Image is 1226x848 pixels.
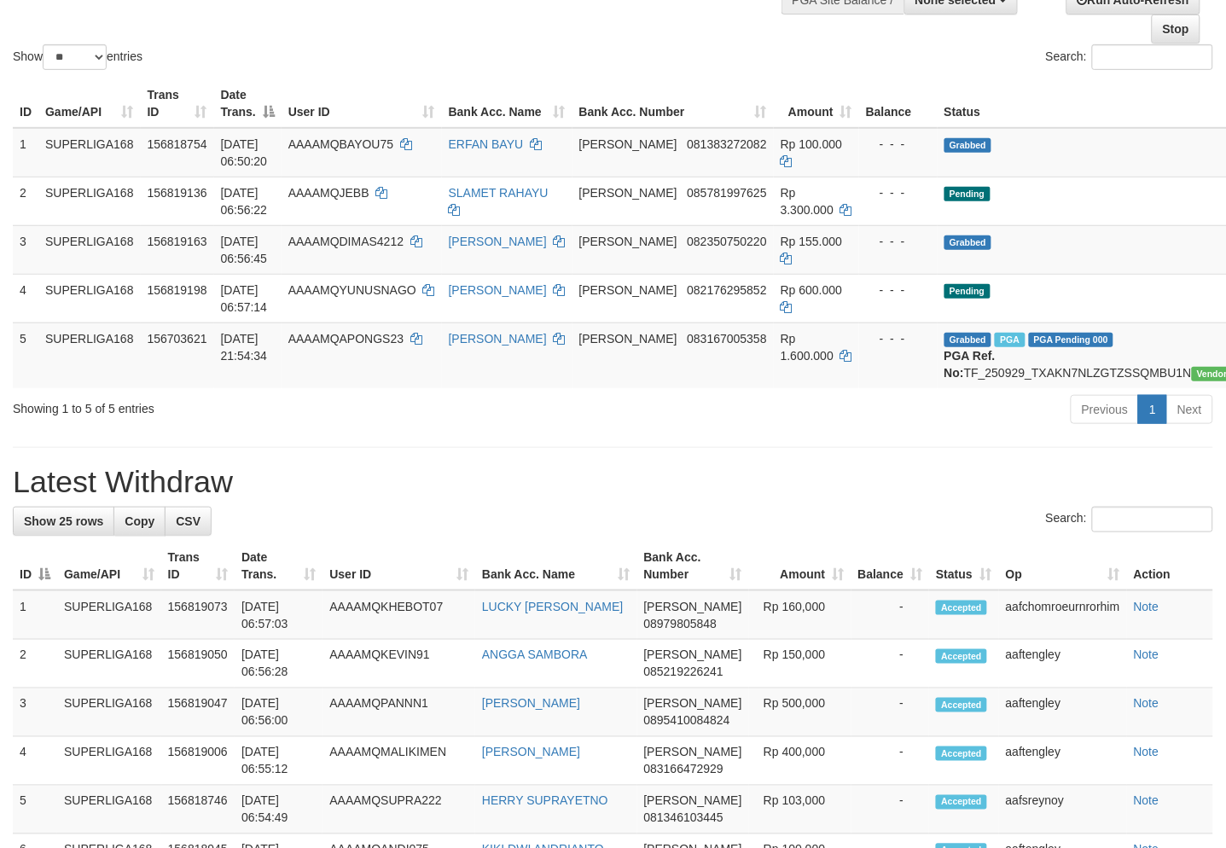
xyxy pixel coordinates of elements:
span: Copy 0895410084824 to clipboard [644,714,730,728]
span: Accepted [936,698,987,712]
span: [DATE] 06:56:22 [221,186,268,217]
td: SUPERLIGA168 [38,225,141,274]
div: - - - [866,136,931,153]
th: Game/API: activate to sort column ascending [38,79,141,128]
td: 156818746 [161,786,235,834]
span: Accepted [936,746,987,761]
span: CSV [176,514,200,528]
input: Search: [1092,507,1213,532]
td: aafchomroeurnrorhim [999,590,1127,640]
span: Rp 1.600.000 [781,332,834,363]
td: SUPERLIGA168 [57,688,161,737]
td: AAAAMQPANNN1 [322,688,475,737]
span: Grabbed [944,333,992,347]
a: Note [1134,648,1159,662]
span: Accepted [936,601,987,615]
a: [PERSON_NAME] [449,235,547,248]
span: 156819136 [148,186,207,200]
th: Date Trans.: activate to sort column descending [214,79,282,128]
td: [DATE] 06:54:49 [235,786,322,834]
span: [DATE] 06:57:14 [221,283,268,314]
td: 5 [13,322,38,388]
td: 2 [13,640,57,688]
td: 5 [13,786,57,834]
th: Bank Acc. Name: activate to sort column ascending [475,542,637,590]
div: - - - [866,184,931,201]
a: SLAMET RAHAYU [449,186,549,200]
span: Copy 083166472929 to clipboard [644,763,723,776]
span: 156819163 [148,235,207,248]
th: Date Trans.: activate to sort column ascending [235,542,322,590]
span: 156703621 [148,332,207,346]
a: ERFAN BAYU [449,137,524,151]
span: Copy 082350750220 to clipboard [687,235,766,248]
span: [PERSON_NAME] [579,283,677,297]
span: Copy 081346103445 to clipboard [644,811,723,825]
span: [PERSON_NAME] [579,137,677,151]
a: Note [1134,600,1159,613]
span: [PERSON_NAME] [644,746,742,759]
div: - - - [866,330,931,347]
span: [PERSON_NAME] [579,186,677,200]
span: [PERSON_NAME] [579,332,677,346]
th: Balance: activate to sort column ascending [851,542,930,590]
td: AAAAMQKEVIN91 [322,640,475,688]
div: - - - [866,282,931,299]
span: AAAAMQAPONGS23 [288,332,404,346]
th: ID: activate to sort column descending [13,542,57,590]
td: 156819073 [161,590,235,640]
td: 156819006 [161,737,235,786]
a: Note [1134,746,1159,759]
td: Rp 160,000 [749,590,851,640]
label: Search: [1046,507,1213,532]
span: Copy 085219226241 to clipboard [644,665,723,679]
span: Copy [125,514,154,528]
span: AAAAMQYUNUSNAGO [288,283,416,297]
th: Op: activate to sort column ascending [999,542,1127,590]
td: SUPERLIGA168 [57,640,161,688]
span: AAAAMQJEBB [288,186,369,200]
a: 1 [1138,395,1167,424]
td: - [851,737,930,786]
td: aafsreynoy [999,786,1127,834]
td: 156819047 [161,688,235,737]
td: aaftengley [999,640,1127,688]
span: Rp 155.000 [781,235,842,248]
th: Bank Acc. Name: activate to sort column ascending [442,79,572,128]
span: Copy 081383272082 to clipboard [687,137,766,151]
span: Rp 100.000 [781,137,842,151]
td: Rp 103,000 [749,786,851,834]
td: Rp 500,000 [749,688,851,737]
td: 4 [13,737,57,786]
th: ID [13,79,38,128]
b: PGA Ref. No: [944,349,996,380]
td: SUPERLIGA168 [38,177,141,225]
label: Search: [1046,44,1213,70]
td: 156819050 [161,640,235,688]
span: Copy 083167005358 to clipboard [687,332,766,346]
td: aaftengley [999,737,1127,786]
a: Stop [1152,15,1200,44]
span: Grabbed [944,138,992,153]
span: [DATE] 21:54:34 [221,332,268,363]
td: aaftengley [999,688,1127,737]
td: SUPERLIGA168 [57,786,161,834]
td: [DATE] 06:55:12 [235,737,322,786]
a: Copy [113,507,166,536]
a: Previous [1071,395,1139,424]
a: [PERSON_NAME] [449,283,547,297]
h1: Latest Withdraw [13,465,1213,499]
td: 3 [13,225,38,274]
div: Showing 1 to 5 of 5 entries [13,393,498,417]
a: [PERSON_NAME] [449,332,547,346]
span: [PERSON_NAME] [644,697,742,711]
td: SUPERLIGA168 [38,128,141,177]
a: Note [1134,697,1159,711]
label: Show entries [13,44,142,70]
span: [PERSON_NAME] [644,600,742,613]
span: 156818754 [148,137,207,151]
td: AAAAMQMALIKIMEN [322,737,475,786]
span: AAAAMQBAYOU75 [288,137,393,151]
th: Balance [859,79,938,128]
td: [DATE] 06:56:28 [235,640,322,688]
